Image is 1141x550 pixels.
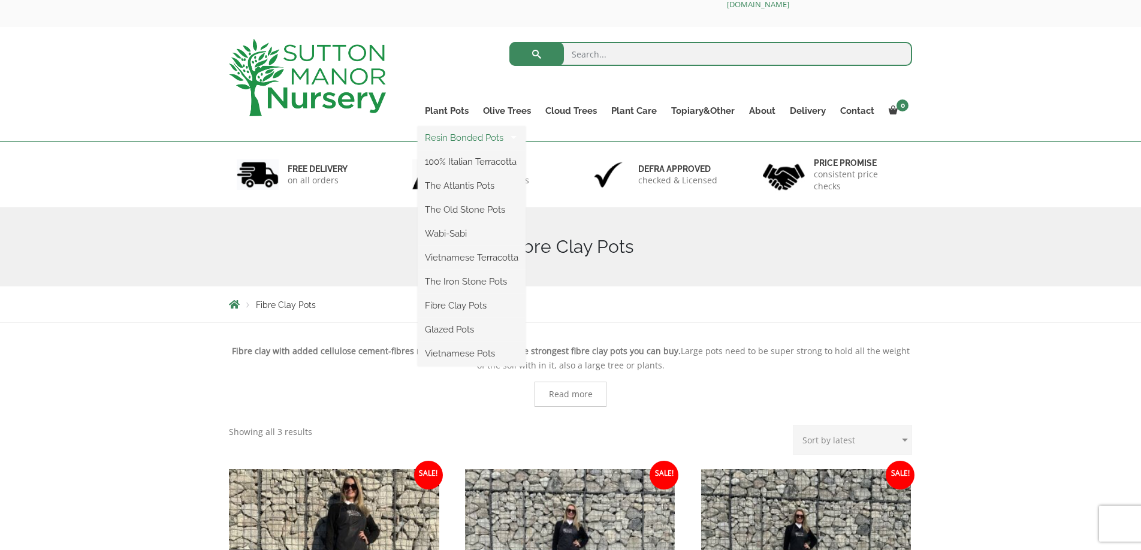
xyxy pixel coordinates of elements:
[229,236,912,258] h1: Fibre Clay Pots
[229,300,912,309] nav: Breadcrumbs
[418,201,526,219] a: The Old Stone Pots
[833,102,882,119] a: Contact
[814,168,905,192] p: consistent price checks
[288,164,348,174] h6: FREE DELIVERY
[886,461,914,489] span: Sale!
[414,461,443,489] span: Sale!
[418,344,526,362] a: Vietnamese Pots
[763,156,805,193] img: 4.jpg
[229,425,312,439] p: Showing all 3 results
[587,159,629,190] img: 3.jpg
[418,129,526,147] a: Resin Bonded Pots
[476,102,538,119] a: Olive Trees
[549,390,593,398] span: Read more
[783,102,833,119] a: Delivery
[412,159,454,190] img: 2.jpg
[742,102,783,119] a: About
[638,174,717,186] p: checked & Licensed
[418,177,526,195] a: The Atlantis Pots
[793,425,912,455] select: Shop order
[814,158,905,168] h6: Price promise
[418,321,526,339] a: Glazed Pots
[538,102,604,119] a: Cloud Trees
[418,273,526,291] a: The Iron Stone Pots
[288,174,348,186] p: on all orders
[882,102,912,119] a: 0
[418,153,526,171] a: 100% Italian Terracotta
[237,159,279,190] img: 1.jpg
[418,249,526,267] a: Vietnamese Terracotta
[232,345,681,356] strong: Fibre clay with added cellulose cement-fibres making these large pots the strongest fibre clay po...
[509,42,913,66] input: Search...
[664,102,742,119] a: Topiary&Other
[229,344,912,373] p: Large pots need to be super strong to hold all the weight of the soil with in it, also a large tr...
[604,102,664,119] a: Plant Care
[418,102,476,119] a: Plant Pots
[418,297,526,315] a: Fibre Clay Pots
[418,225,526,243] a: Wabi-Sabi
[650,461,678,489] span: Sale!
[256,300,316,310] span: Fibre Clay Pots
[229,39,386,116] img: logo
[896,99,908,111] span: 0
[638,164,717,174] h6: Defra approved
